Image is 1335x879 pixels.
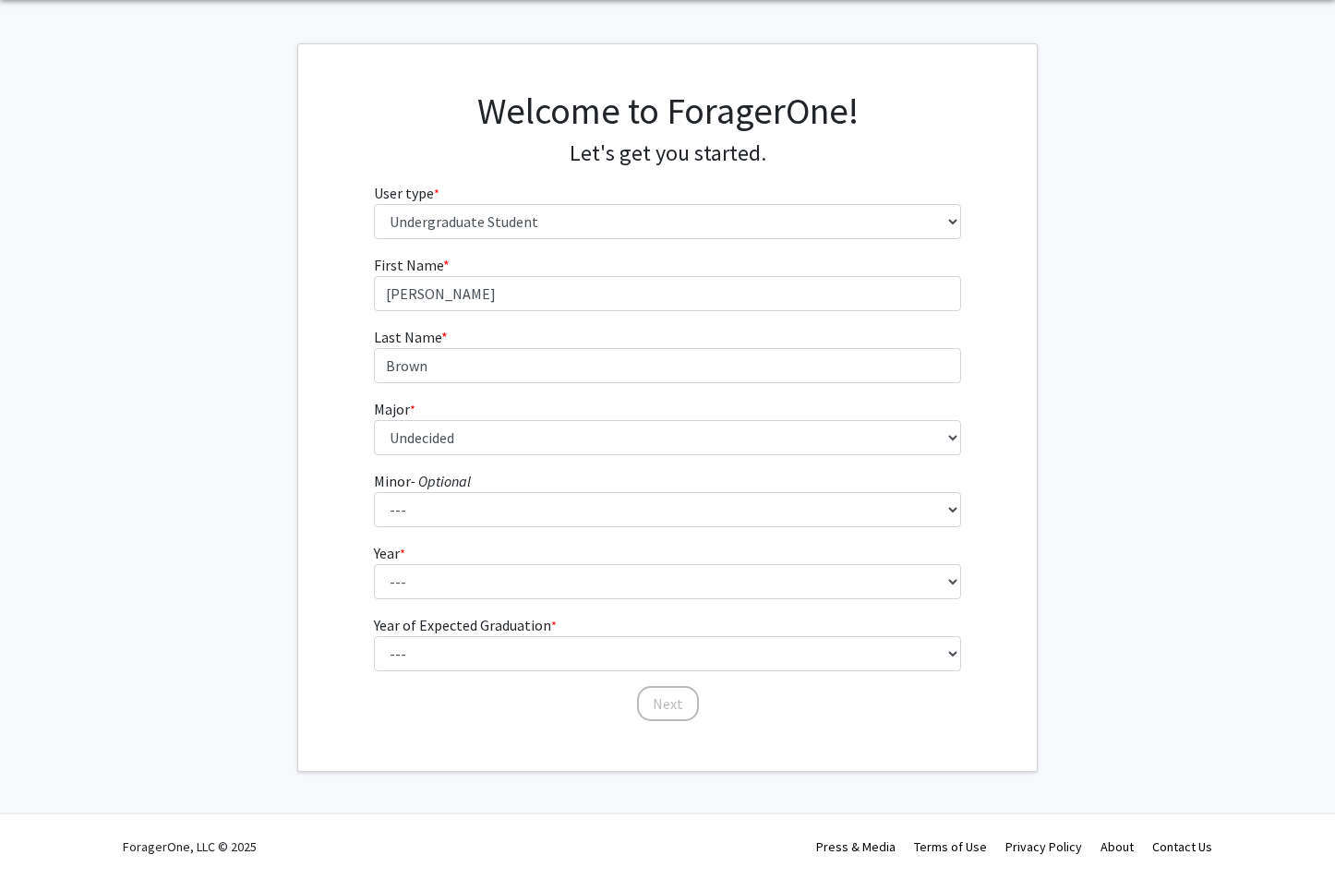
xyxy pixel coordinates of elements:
h1: Welcome to ForagerOne! [374,89,962,133]
a: Contact Us [1152,838,1212,855]
label: User type [374,182,439,204]
label: Year [374,542,405,564]
label: Major [374,398,415,420]
a: Press & Media [816,838,896,855]
span: First Name [374,256,443,274]
a: About [1100,838,1134,855]
button: Next [637,686,699,721]
iframe: Chat [14,796,78,865]
a: Terms of Use [914,838,987,855]
h4: Let's get you started. [374,140,962,167]
span: Last Name [374,328,441,346]
i: - Optional [411,472,471,490]
label: Minor [374,470,471,492]
label: Year of Expected Graduation [374,614,557,636]
div: ForagerOne, LLC © 2025 [123,814,257,879]
a: Privacy Policy [1005,838,1082,855]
